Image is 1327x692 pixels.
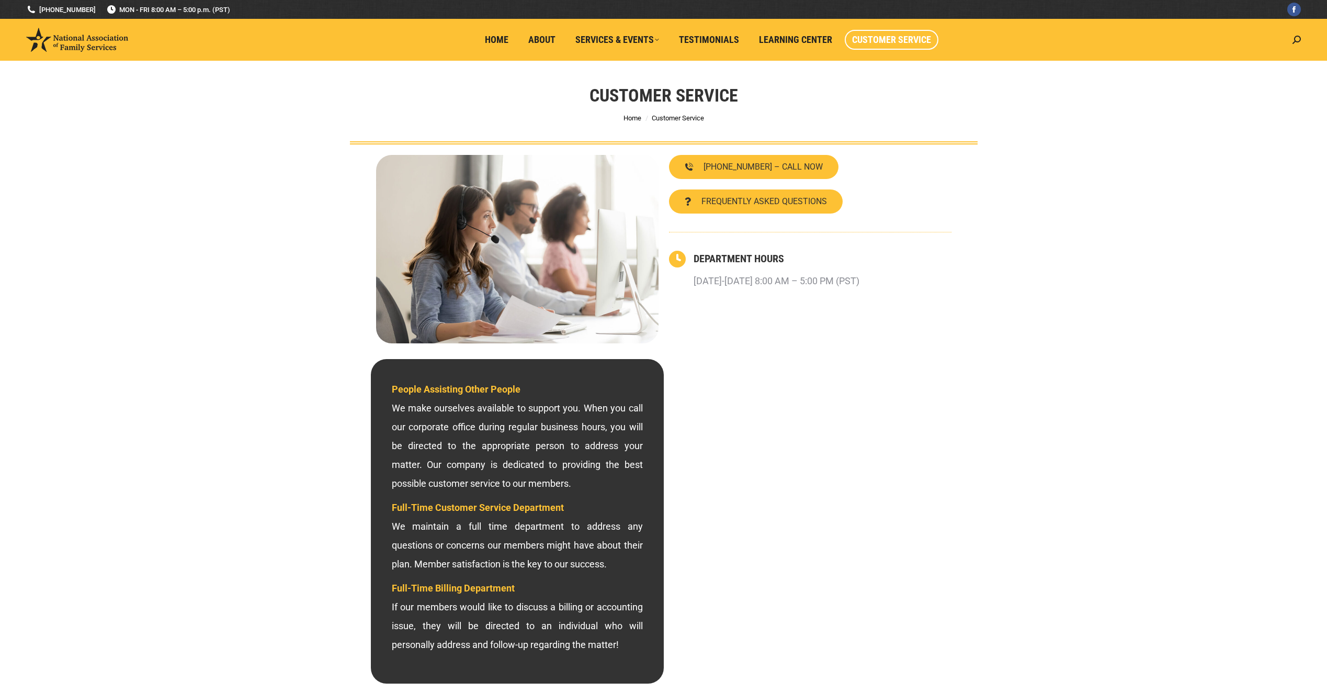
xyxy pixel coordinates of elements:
span: Full-Time Billing Department [392,583,515,594]
span: Learning Center [759,34,832,46]
p: [DATE]-[DATE] 8:00 AM – 5:00 PM (PST) [694,272,859,291]
span: Testimonials [679,34,739,46]
span: Services & Events [575,34,659,46]
span: If our members would like to discuss a billing or accounting issue, they will be directed to an i... [392,583,643,650]
a: Learning Center [752,30,840,50]
iframe: 2300 East Katella Ave Suite 450 Anaheim Ca 92806 [669,364,951,678]
a: Customer Service [845,30,938,50]
span: People Assisting Other People [392,384,520,395]
span: About [528,34,555,46]
span: Home [485,34,508,46]
span: [PHONE_NUMBER] – CALL NOW [704,163,823,171]
a: DEPARTMENT HOURS [694,252,784,265]
span: Customer Service [852,34,931,46]
a: Testimonials [672,30,746,50]
a: FREQUENTLY ASKED QUESTIONS [669,189,843,214]
a: About [521,30,563,50]
span: We make ourselves available to support you. When you call our corporate office during regular bus... [392,384,643,489]
span: Full-Time Customer Service Department [392,502,564,513]
a: Home [478,30,516,50]
a: [PHONE_NUMBER] – CALL NOW [669,155,838,179]
img: National Association of Family Services [26,28,128,52]
span: We maintain a full time department to address any questions or concerns our members might have ab... [392,502,643,570]
a: Home [623,114,641,122]
a: Facebook page opens in new window [1287,3,1301,16]
h1: Customer Service [589,84,738,107]
img: Contact National Association of Family Services [376,155,659,343]
span: Customer Service [652,114,704,122]
span: FREQUENTLY ASKED QUESTIONS [701,197,827,206]
a: [PHONE_NUMBER] [26,5,96,15]
span: MON - FRI 8:00 AM – 5:00 p.m. (PST) [106,5,230,15]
